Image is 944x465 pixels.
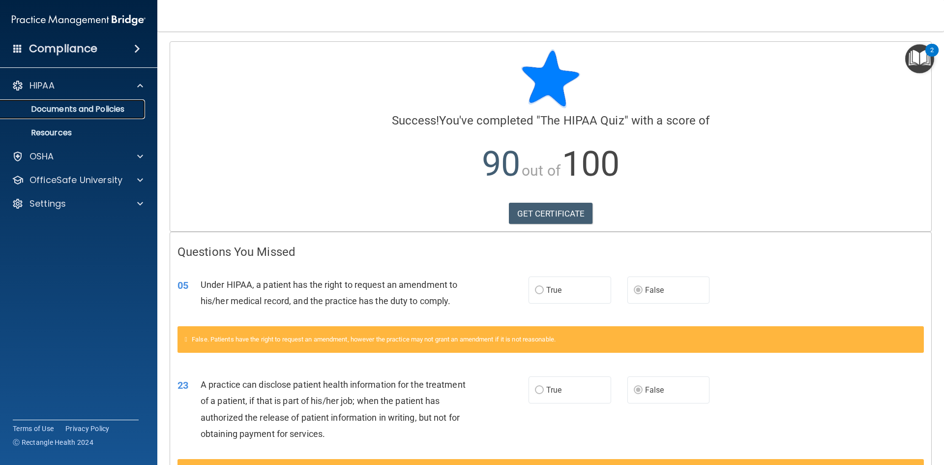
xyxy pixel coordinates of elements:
[522,162,560,179] span: out of
[6,104,141,114] p: Documents and Policies
[6,128,141,138] p: Resources
[645,385,664,395] span: False
[634,287,643,294] input: False
[12,198,143,210] a: Settings
[177,279,188,291] span: 05
[930,50,934,63] div: 2
[65,424,110,434] a: Privacy Policy
[201,379,466,439] span: A practice can disclose patient health information for the treatment of a patient, if that is par...
[29,151,54,162] p: OSHA
[509,203,593,224] a: GET CERTIFICATE
[12,174,143,186] a: OfficeSafe University
[13,437,93,447] span: Ⓒ Rectangle Health 2024
[562,144,619,184] span: 100
[12,10,146,30] img: PMB logo
[177,246,924,258] h4: Questions You Missed
[12,151,143,162] a: OSHA
[546,285,561,295] span: True
[392,114,440,127] span: Success!
[29,42,97,56] h4: Compliance
[645,285,664,295] span: False
[521,49,580,108] img: blue-star-rounded.9d042014.png
[482,144,520,184] span: 90
[192,336,556,343] span: False. Patients have the right to request an amendment, however the practice may not grant an ame...
[12,80,143,92] a: HIPAA
[546,385,561,395] span: True
[29,174,122,186] p: OfficeSafe University
[201,279,457,306] span: Under HIPAA, a patient has the right to request an amendment to his/her medical record, and the p...
[535,387,544,394] input: True
[177,114,924,127] h4: You've completed " " with a score of
[540,114,624,127] span: The HIPAA Quiz
[177,379,188,391] span: 23
[13,424,54,434] a: Terms of Use
[634,387,643,394] input: False
[905,44,934,73] button: Open Resource Center, 2 new notifications
[29,80,55,92] p: HIPAA
[535,287,544,294] input: True
[29,198,66,210] p: Settings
